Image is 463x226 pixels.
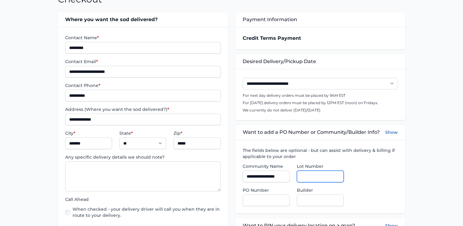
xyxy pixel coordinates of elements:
[73,206,220,218] label: When checked - your delivery driver will call you when they are in route to your delivery.
[65,196,220,202] label: Call Ahead
[65,154,220,160] label: Any specific delivery details we should note?
[385,129,398,136] button: Show
[243,147,398,160] label: The fields below are optional - but can assist with delivery & billing if applicable to your order
[65,130,112,136] label: City
[235,54,405,69] div: Desired Delivery/Pickup Date
[65,58,220,65] label: Contact Email
[119,130,166,136] label: State
[243,129,380,136] span: Want to add a PO Number or Community/Builder Info?
[297,187,344,193] label: Builder
[243,35,301,41] strong: Credit Terms Payment
[65,82,220,89] label: Contact Phone
[243,163,289,169] label: Community Name
[65,106,220,112] label: Address (Where you want the sod delivered?)
[297,163,344,169] label: Lot Number
[65,35,220,41] label: Contact Name
[174,130,220,136] label: Zip
[58,12,228,27] div: Where you want the sod delivered?
[243,108,398,113] p: We currently do not deliver [DATE]/[DATE]
[243,100,398,105] p: For [DATE] delivery orders must be placed by 12PM EST (noon) on Fridays.
[235,12,405,27] div: Payment Information
[243,93,398,98] p: For next day delivery orders must be placed by 9AM EST
[243,187,289,193] label: PO Number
